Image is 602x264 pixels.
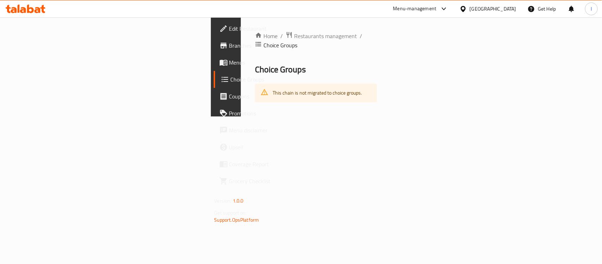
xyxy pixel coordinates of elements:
[229,143,306,151] span: Upsell
[229,177,306,185] span: Grocery Checklist
[470,5,516,13] div: [GEOGRAPHIC_DATA]
[214,37,311,54] a: Branches
[214,54,311,71] a: Menus
[229,160,306,168] span: Coverage Report
[229,24,306,33] span: Edit Restaurant
[591,5,592,13] span: I
[229,41,306,50] span: Branches
[214,208,247,217] span: Get support on:
[214,156,311,173] a: Coverage Report
[214,122,311,139] a: Menu disclaimer
[233,196,244,205] span: 1.0.0
[214,173,311,190] a: Grocery Checklist
[294,32,357,40] span: Restaurants management
[229,126,306,134] span: Menu disclaimer
[286,31,357,41] a: Restaurants management
[214,105,311,122] a: Promotions
[214,196,232,205] span: Version:
[229,92,306,101] span: Coupons
[214,215,259,224] a: Support.OpsPlatform
[231,75,306,84] span: Choice Groups
[229,109,306,118] span: Promotions
[229,58,306,67] span: Menus
[214,20,311,37] a: Edit Restaurant
[393,5,437,13] div: Menu-management
[273,86,362,100] div: This chain is not migrated to choice groups.
[214,71,311,88] a: Choice Groups
[255,31,377,50] nav: breadcrumb
[214,88,311,105] a: Coupons
[214,139,311,156] a: Upsell
[360,32,362,40] li: /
